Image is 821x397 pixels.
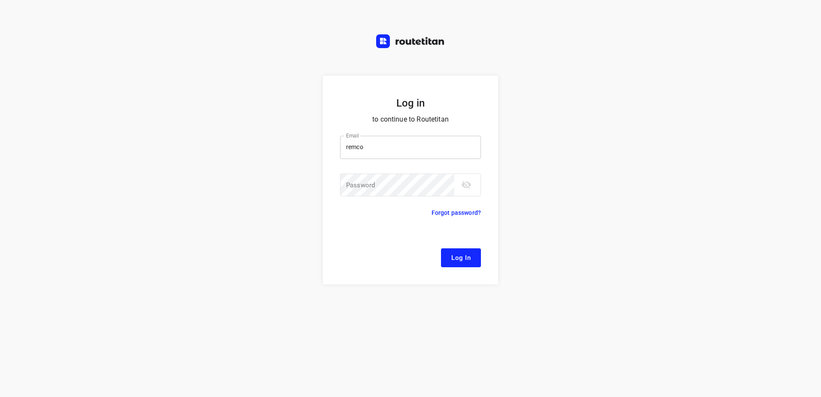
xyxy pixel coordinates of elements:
p: to continue to Routetitan [340,113,481,125]
h5: Log in [340,96,481,110]
button: Log In [441,248,481,267]
button: toggle password visibility [458,176,475,193]
img: Routetitan [376,34,445,48]
p: Forgot password? [432,208,481,218]
span: Log In [451,252,471,263]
